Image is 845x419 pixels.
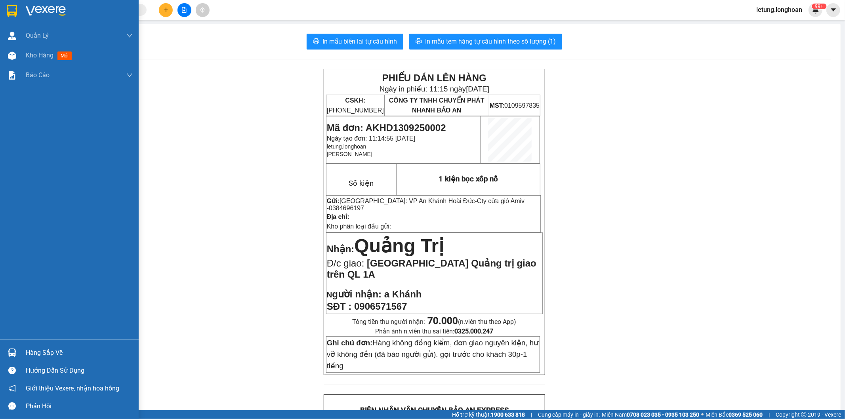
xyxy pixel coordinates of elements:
span: 0384696197 [329,205,364,211]
sup: 365 [812,4,826,9]
button: caret-down [826,3,840,17]
span: file-add [181,7,187,13]
span: letung.longhoan [750,5,809,15]
img: warehouse-icon [8,32,16,40]
span: down [126,72,133,78]
strong: 70.000 [427,315,458,326]
span: In mẫu biên lai tự cấu hình [322,36,397,46]
span: Hỗ trợ kỹ thuật: [452,410,525,419]
span: Đ/c giao: [327,258,367,269]
button: printerIn mẫu biên lai tự cấu hình [307,34,403,50]
span: Mã đơn: AKHD1309250002 [327,122,446,133]
strong: N [327,291,381,299]
span: question-circle [8,367,16,374]
span: aim [200,7,205,13]
span: Miền Nam [602,410,699,419]
button: plus [159,3,173,17]
span: Giới thiệu Vexere, nhận hoa hồng [26,383,119,393]
img: warehouse-icon [8,349,16,357]
span: In mẫu tem hàng tự cấu hình theo số lượng (1) [425,36,556,46]
span: plus [163,7,169,13]
span: [DATE] [103,16,126,24]
span: Cty cửa gió Amiv - [327,198,525,211]
span: Quảng Trị [354,235,444,256]
strong: CSKH: [22,45,42,51]
span: message [8,402,16,410]
span: mới [57,51,72,60]
span: 0906571567 [354,301,407,312]
span: [DATE] [466,85,489,93]
img: icon-new-feature [812,6,819,13]
span: notification [8,385,16,392]
span: Hàng không đồng kiểm, đơn giao nguyên kiện, hư vỡ không đền (đã báo người gửi). gọi trước cho khá... [327,339,539,370]
div: Phản hồi [26,400,133,412]
img: warehouse-icon [8,51,16,60]
strong: 0708 023 035 - 0935 103 250 [627,411,699,418]
span: caret-down [830,6,837,13]
img: solution-icon [8,71,16,80]
span: Nhận: [327,244,355,254]
span: 0109597835 [490,102,540,109]
span: Số kiện [349,179,374,188]
span: copyright [801,412,807,417]
span: Ngày in phiếu: 11:15 ngày [380,85,489,93]
span: printer [416,38,422,46]
strong: 0369 525 060 [729,411,763,418]
span: Miền Bắc [706,410,763,419]
button: aim [196,3,210,17]
span: down [126,32,133,39]
span: | [769,410,770,419]
span: Quản Lý [26,30,49,40]
span: [PHONE_NUMBER] [3,45,60,59]
span: - [327,198,525,211]
span: | [531,410,532,419]
span: Kho phân loại đầu gửi: [327,223,391,230]
strong: Gửi: [327,198,340,204]
span: Cung cấp máy in - giấy in: [538,410,600,419]
strong: MST: [490,102,504,109]
span: [GEOGRAPHIC_DATA]: VP An Khánh Hoài Đức [340,198,475,204]
span: CÔNG TY TNHH CHUYỂN PHÁT NHANH BẢO AN [61,27,88,77]
div: Hàng sắp về [26,347,133,359]
strong: SĐT : [327,301,352,312]
span: CÔNG TY TNHH CHUYỂN PHÁT NHANH BẢO AN [389,97,484,114]
span: 1 kiện bọc xốp nổ [439,175,498,183]
strong: 0325.000.247 [454,328,493,335]
strong: BIÊN NHẬN VẬN CHUYỂN BẢO AN EXPRESS [360,406,509,415]
span: [PHONE_NUMBER] [327,97,384,114]
span: gười nhận: [332,289,381,299]
div: Hướng dẫn sử dụng [26,365,133,377]
strong: 1900 633 818 [491,411,525,418]
span: Kho hàng [26,51,53,59]
span: letung.longhoan [327,143,366,150]
img: logo-vxr [7,5,17,17]
span: [PERSON_NAME] [327,151,372,157]
span: (n.viên thu theo App) [427,318,516,326]
span: Phản ánh n.viên thu sai tiền: [375,328,493,335]
strong: PHIẾU DÁN LÊN HÀNG [19,4,123,14]
span: a Khánh [384,289,422,299]
strong: PHIẾU DÁN LÊN HÀNG [382,72,486,83]
span: [GEOGRAPHIC_DATA] Quảng trị giao trên QL 1A [327,258,536,280]
strong: Địa chỉ: [327,213,349,220]
strong: Ghi chú đơn: [327,339,373,347]
span: Báo cáo [26,70,50,80]
span: 0109597835 [89,48,139,55]
button: printerIn mẫu tem hàng tự cấu hình theo số lượng (1) [409,34,562,50]
span: Tổng tiền thu người nhận: [352,318,516,326]
strong: MST: [89,48,104,55]
span: Ngày in phiếu: 11:15 ngày [16,16,126,24]
span: printer [313,38,319,46]
button: file-add [177,3,191,17]
span: ⚪️ [701,413,704,416]
strong: CSKH: [345,97,365,104]
span: Ngày tạo đơn: 11:14:55 [DATE] [327,135,415,142]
